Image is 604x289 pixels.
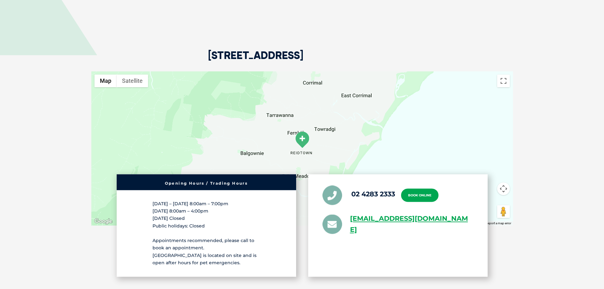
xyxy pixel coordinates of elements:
[117,75,148,87] button: Show satellite imagery
[153,200,260,230] p: [DATE] – [DATE] 8:00am – 7:00pm [DATE] 8:00am – 4:00pm [DATE] Closed Public holidays: Closed
[208,50,303,71] h2: [STREET_ADDRESS]
[497,75,510,87] button: Toggle fullscreen view
[120,181,293,185] h6: Opening Hours / Trading Hours
[351,190,395,198] a: 02 4283 2333
[153,237,260,267] p: Appointments recommended, please call to book an appointment. [GEOGRAPHIC_DATA] is located on sit...
[94,75,117,87] button: Show street map
[401,188,438,202] a: Book Online
[350,213,473,235] a: [EMAIL_ADDRESS][DOMAIN_NAME]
